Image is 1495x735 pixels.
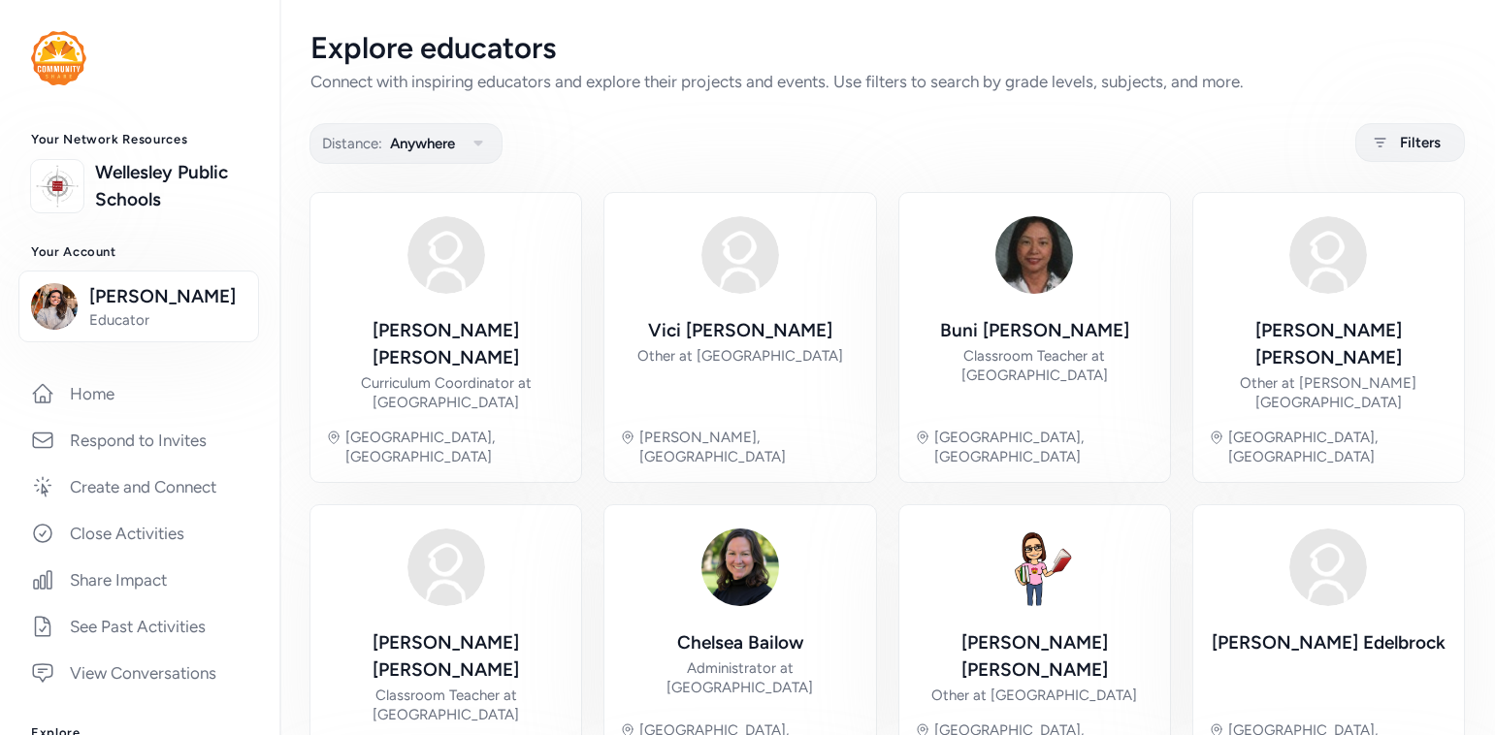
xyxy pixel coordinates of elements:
[16,465,264,508] a: Create and Connect
[31,244,248,260] h3: Your Account
[620,658,860,697] div: Administrator at [GEOGRAPHIC_DATA]
[326,686,566,724] div: Classroom Teacher at [GEOGRAPHIC_DATA]
[940,317,1129,344] div: Buni [PERSON_NAME]
[934,428,1154,466] div: [GEOGRAPHIC_DATA], [GEOGRAPHIC_DATA]
[310,70,1464,93] div: Connect with inspiring educators and explore their projects and events. Use filters to search by ...
[18,271,259,342] button: [PERSON_NAME]Educator
[988,208,1081,302] img: Avatar
[16,419,264,462] a: Respond to Invites
[694,521,787,614] img: Avatar
[31,31,86,85] img: logo
[16,652,264,694] a: View Conversations
[309,123,503,164] button: Distance:Anywhere
[16,372,264,415] a: Home
[1212,629,1446,656] div: [PERSON_NAME] Edelbrock
[1209,317,1448,371] div: [PERSON_NAME] [PERSON_NAME]
[322,132,382,155] span: Distance:
[648,317,832,344] div: Vici [PERSON_NAME]
[310,31,1464,66] div: Explore educators
[95,159,248,213] a: Wellesley Public Schools
[400,521,493,614] img: Avatar
[400,208,493,302] img: Avatar
[326,629,566,684] div: [PERSON_NAME] [PERSON_NAME]
[1228,428,1448,466] div: [GEOGRAPHIC_DATA], [GEOGRAPHIC_DATA]
[326,373,566,412] div: Curriculum Coordinator at [GEOGRAPHIC_DATA]
[326,317,566,371] div: [PERSON_NAME] [PERSON_NAME]
[36,165,79,208] img: logo
[16,605,264,648] a: See Past Activities
[915,346,1154,385] div: Classroom Teacher at [GEOGRAPHIC_DATA]
[345,428,566,466] div: [GEOGRAPHIC_DATA], [GEOGRAPHIC_DATA]
[988,521,1081,614] img: Avatar
[1282,208,1375,302] img: Avatar
[694,208,787,302] img: Avatar
[639,428,860,466] div: [PERSON_NAME], [GEOGRAPHIC_DATA]
[677,629,803,656] div: Chelsea Bailow
[915,629,1154,684] div: [PERSON_NAME] [PERSON_NAME]
[89,310,246,330] span: Educator
[1282,521,1375,614] img: Avatar
[390,132,455,155] span: Anywhere
[931,686,1137,705] div: Other at [GEOGRAPHIC_DATA]
[16,559,264,601] a: Share Impact
[1400,131,1441,154] span: Filters
[1209,373,1448,412] div: Other at [PERSON_NAME][GEOGRAPHIC_DATA]
[89,283,246,310] span: [PERSON_NAME]
[16,512,264,555] a: Close Activities
[31,132,248,147] h3: Your Network Resources
[637,346,843,366] div: Other at [GEOGRAPHIC_DATA]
